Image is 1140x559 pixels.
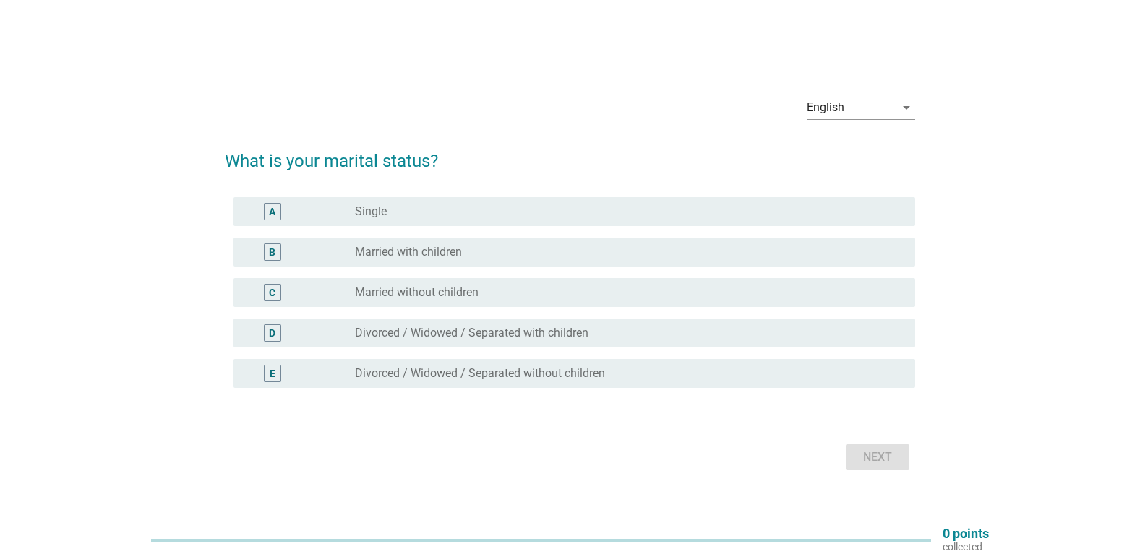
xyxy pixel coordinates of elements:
[355,366,605,381] label: Divorced / Widowed / Separated without children
[269,204,275,220] div: A
[269,326,275,341] div: D
[355,285,479,300] label: Married without children
[943,540,989,553] p: collected
[225,134,915,174] h2: What is your marital status?
[898,99,915,116] i: arrow_drop_down
[269,245,275,260] div: B
[269,285,275,300] div: C
[355,204,387,219] label: Single
[807,101,844,114] div: English
[355,245,462,259] label: Married with children
[943,527,989,540] p: 0 points
[270,366,275,381] div: E
[355,326,588,340] label: Divorced / Widowed / Separated with children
